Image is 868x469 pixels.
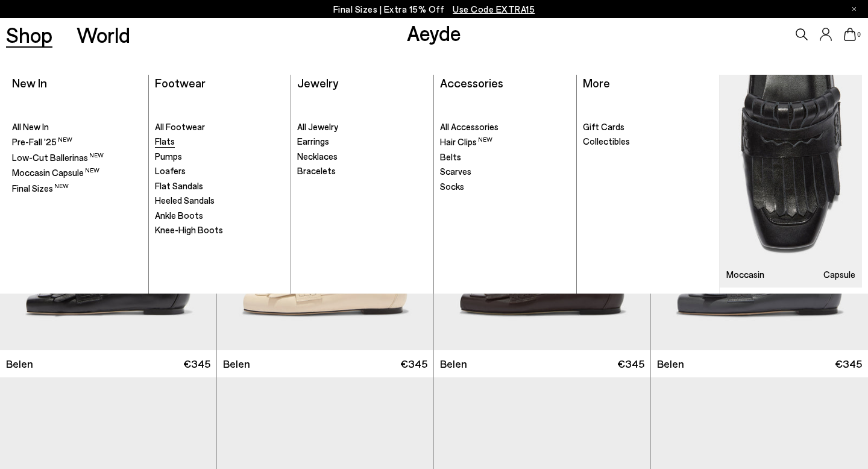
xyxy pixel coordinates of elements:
[155,165,285,177] a: Loafers
[155,136,285,148] a: Flats
[155,151,285,163] a: Pumps
[583,75,610,90] a: More
[183,356,210,371] span: €345
[12,167,99,178] span: Moccasin Capsule
[440,136,570,148] a: Hair Clips
[155,210,203,221] span: Ankle Boots
[297,121,427,133] a: All Jewelry
[12,182,142,195] a: Final Sizes
[12,121,49,132] span: All New In
[440,121,570,133] a: All Accessories
[835,356,862,371] span: €345
[440,75,503,90] a: Accessories
[223,356,250,371] span: Belen
[440,166,471,177] span: Scarves
[440,151,570,163] a: Belts
[155,165,186,176] span: Loafers
[583,121,624,132] span: Gift Cards
[434,350,650,377] a: Belen €345
[155,75,206,90] a: Footwear
[726,270,764,279] h3: Moccasin
[12,166,142,179] a: Moccasin Capsule
[333,2,535,17] p: Final Sizes | Extra 15% Off
[297,165,336,176] span: Bracelets
[12,152,104,163] span: Low-Cut Ballerinas
[155,121,205,132] span: All Footwear
[400,356,427,371] span: €345
[155,121,285,133] a: All Footwear
[440,181,464,192] span: Socks
[12,75,47,90] a: New In
[12,136,72,147] span: Pre-Fall '25
[856,31,862,38] span: 0
[155,195,285,207] a: Heeled Sandals
[440,356,467,371] span: Belen
[155,180,203,191] span: Flat Sandals
[657,356,684,371] span: Belen
[297,121,338,132] span: All Jewelry
[407,20,461,45] a: Aeyde
[720,75,862,288] a: Moccasin Capsule
[155,210,285,222] a: Ankle Boots
[297,165,427,177] a: Bracelets
[440,136,492,147] span: Hair Clips
[155,224,223,235] span: Knee-High Boots
[155,151,182,162] span: Pumps
[440,151,461,162] span: Belts
[77,24,130,45] a: World
[440,166,570,178] a: Scarves
[155,180,285,192] a: Flat Sandals
[651,350,868,377] a: Belen €345
[12,151,142,164] a: Low-Cut Ballerinas
[844,28,856,41] a: 0
[583,136,630,146] span: Collectibles
[823,270,855,279] h3: Capsule
[155,195,215,206] span: Heeled Sandals
[6,356,33,371] span: Belen
[440,121,498,132] span: All Accessories
[297,136,427,148] a: Earrings
[297,151,427,163] a: Necklaces
[12,136,142,148] a: Pre-Fall '25
[583,136,714,148] a: Collectibles
[155,136,175,146] span: Flats
[12,121,142,133] a: All New In
[297,151,338,162] span: Necklaces
[6,24,52,45] a: Shop
[297,75,338,90] a: Jewelry
[297,136,329,146] span: Earrings
[617,356,644,371] span: €345
[217,350,433,377] a: Belen €345
[12,183,69,194] span: Final Sizes
[440,181,570,193] a: Socks
[583,121,714,133] a: Gift Cards
[453,4,535,14] span: Navigate to /collections/ss25-final-sizes
[720,75,862,288] img: Mobile_e6eede4d-78b8-4bd1-ae2a-4197e375e133_900x.jpg
[155,224,285,236] a: Knee-High Boots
